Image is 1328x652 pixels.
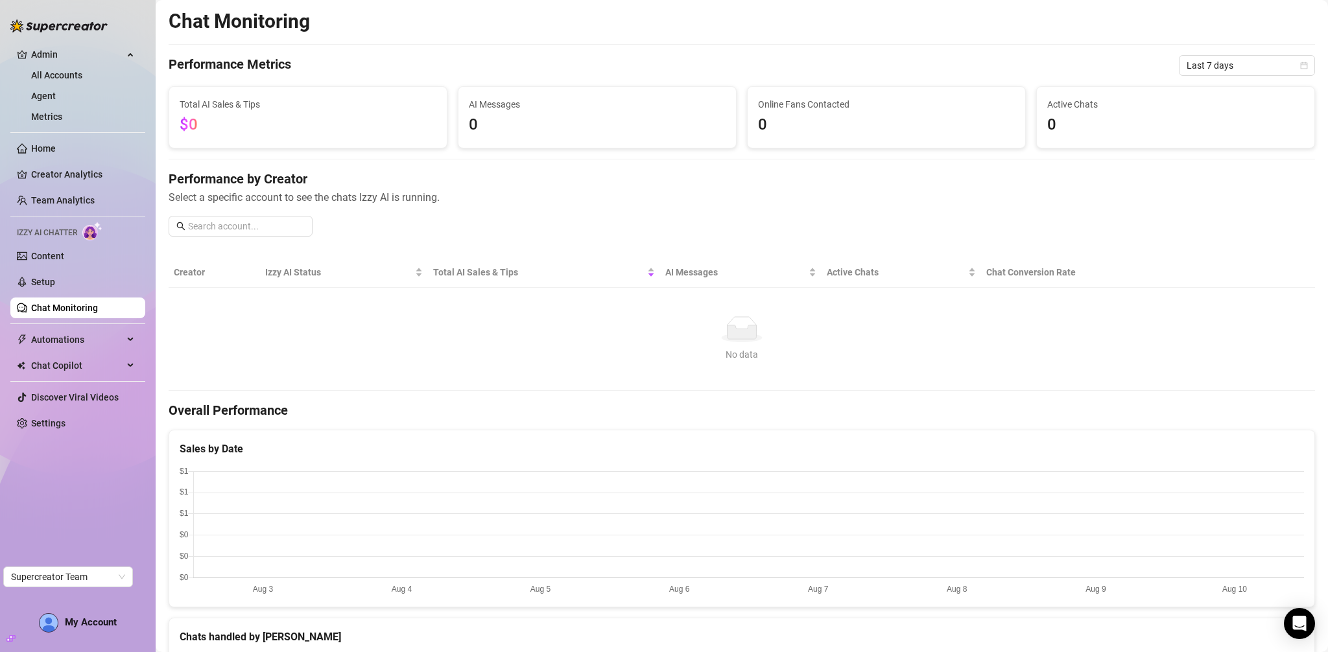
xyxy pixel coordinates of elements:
span: thunderbolt [17,334,27,345]
a: Home [31,143,56,154]
span: Last 7 days [1187,56,1307,75]
a: All Accounts [31,70,82,80]
span: AI Messages [665,265,805,279]
span: Izzy AI Chatter [17,227,77,239]
span: Total AI Sales & Tips [180,97,436,111]
span: Online Fans Contacted [758,97,1015,111]
input: Search account... [188,219,305,233]
img: logo-BBDzfeDw.svg [10,19,108,32]
span: AI Messages [469,97,726,111]
h4: Performance Metrics [169,55,291,76]
span: Active Chats [1047,97,1304,111]
span: search [176,222,185,231]
span: Total AI Sales & Tips [433,265,645,279]
div: No data [179,347,1305,362]
div: Open Intercom Messenger [1284,608,1315,639]
span: 0 [1047,113,1304,137]
a: Settings [31,418,65,428]
a: Metrics [31,111,62,122]
img: Chat Copilot [17,361,25,370]
span: My Account [65,616,117,628]
span: Select a specific account to see the chats Izzy AI is running. [169,189,1315,205]
a: Agent [31,91,56,101]
span: Supercreator Team [11,567,125,587]
span: Chat Copilot [31,355,123,376]
h4: Performance by Creator [169,170,1315,188]
a: Discover Viral Videos [31,392,119,402]
span: Izzy AI Status [265,265,412,279]
a: Creator Analytics [31,164,135,185]
th: Active Chats [822,257,981,288]
a: Content [31,251,64,261]
img: AI Chatter [82,222,102,240]
th: Chat Conversion Rate [981,257,1201,288]
th: Creator [169,257,260,288]
a: Team Analytics [31,195,95,205]
div: Sales by Date [180,441,1304,457]
span: Active Chats [827,265,966,279]
h2: Chat Monitoring [169,9,310,34]
th: Total AI Sales & Tips [428,257,660,288]
span: calendar [1300,62,1308,69]
span: Admin [31,44,123,65]
h4: Overall Performance [169,401,1315,419]
span: crown [17,49,27,60]
span: build [6,634,16,643]
div: Chats handled by [PERSON_NAME] [180,629,1304,645]
span: Automations [31,329,123,350]
span: 0 [758,113,1015,137]
span: $0 [180,115,198,134]
th: Izzy AI Status [260,257,428,288]
a: Chat Monitoring [31,303,98,313]
span: 0 [469,113,726,137]
img: AD_cMMTxCeTpmN1d5MnKJ1j-_uXZCpTKapSSqNGg4PyXtR_tCW7gZXTNmFz2tpVv9LSyNV7ff1CaS4f4q0HLYKULQOwoM5GQR... [40,614,58,632]
th: AI Messages [660,257,821,288]
a: Setup [31,277,55,287]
